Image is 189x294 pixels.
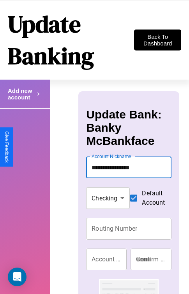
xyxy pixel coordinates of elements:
h1: Update Banking [8,8,134,72]
div: Open Intercom Messenger [8,268,26,286]
label: Account Nickname [92,153,131,160]
h3: Update Bank: Banky McBankface [86,108,171,148]
span: Default Account [142,189,165,207]
div: Checking [86,187,130,209]
div: Give Feedback [4,131,9,163]
h4: Add new account [8,87,35,101]
button: Back To Dashboard [134,30,181,50]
